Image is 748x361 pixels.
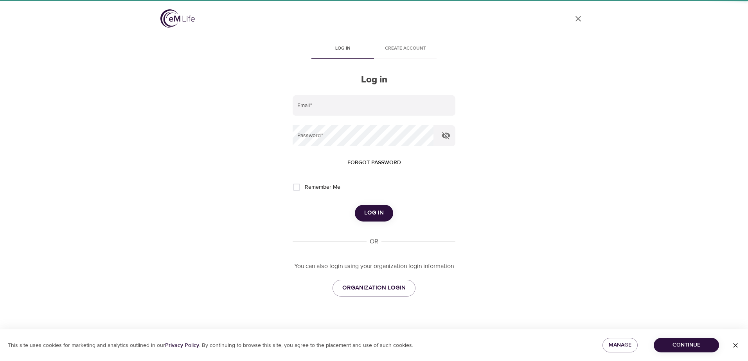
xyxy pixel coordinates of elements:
span: Manage [609,340,631,350]
span: Forgot password [347,158,401,168]
a: Privacy Policy [165,342,199,349]
span: Create account [379,45,432,53]
button: Manage [602,338,638,352]
h2: Log in [293,74,455,86]
img: logo [160,9,195,28]
div: disabled tabs example [293,40,455,59]
span: Log in [316,45,369,53]
a: close [569,9,588,28]
p: You can also login using your organization login information [293,262,455,271]
div: OR [367,237,381,246]
span: ORGANIZATION LOGIN [342,283,406,293]
button: Log in [355,205,393,221]
span: Log in [364,208,384,218]
button: Forgot password [344,155,404,170]
span: Remember Me [305,183,340,191]
button: Continue [654,338,719,352]
a: ORGANIZATION LOGIN [333,280,415,296]
span: Continue [660,340,713,350]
